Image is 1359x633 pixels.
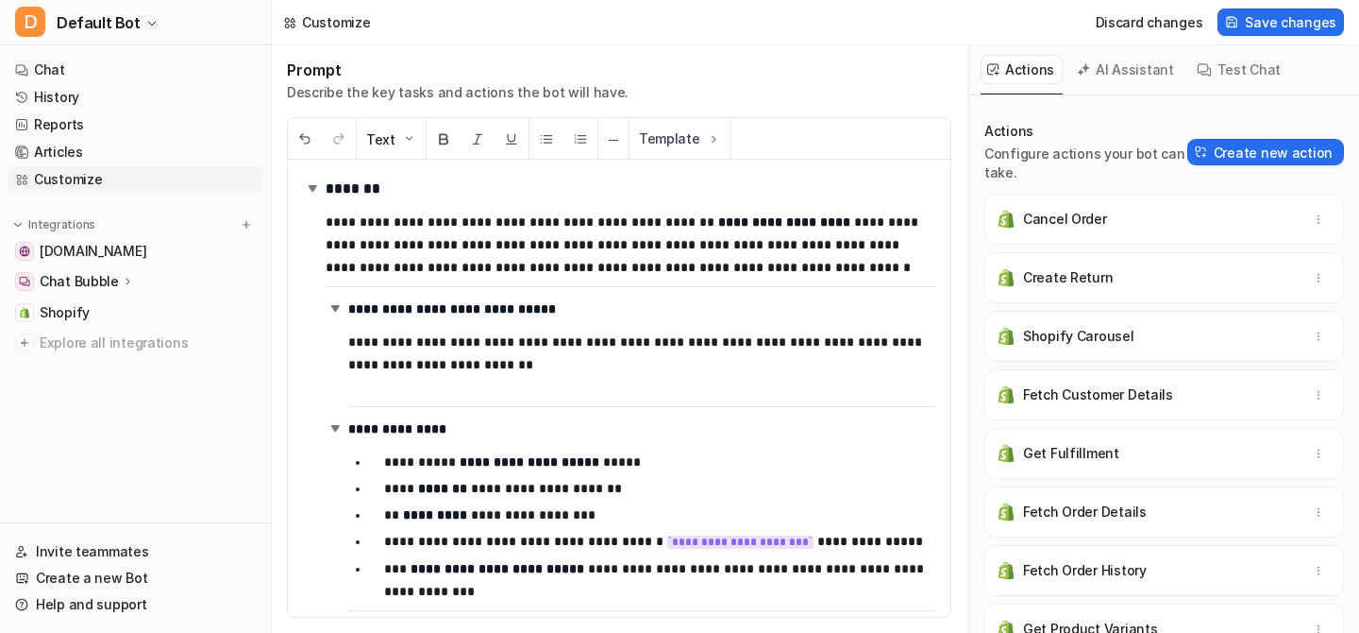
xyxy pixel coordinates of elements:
p: Integrations [28,217,95,232]
img: Create Return icon [997,268,1015,287]
a: ShopifyShopify [8,299,263,326]
button: Create new action [1187,139,1344,165]
button: Ordered List [563,119,597,160]
p: Shopify Carousel [1023,327,1134,346]
img: menu_add.svg [240,218,253,231]
img: Bold [436,131,451,146]
p: Cancel Order [1023,210,1107,229]
img: Fetch Customer Details icon [997,385,1015,404]
button: Italic [461,119,495,160]
a: History [8,84,263,111]
button: Actions [981,55,1063,84]
a: Reports [8,111,263,138]
div: Customize [302,12,370,32]
p: Fetch Order History [1023,561,1147,580]
p: Actions [984,122,1187,141]
button: Redo [322,119,356,160]
button: Discard changes [1088,9,1211,36]
span: Default Bot [57,9,141,36]
p: Configure actions your bot can take. [984,145,1187,182]
span: Shopify [40,303,90,322]
button: Save changes [1217,9,1344,36]
img: explore all integrations [15,334,34,352]
p: Describe the key tasks and actions the bot will have. [287,83,629,102]
a: Articles [8,139,263,165]
img: Italic [470,131,485,146]
button: Underline [495,119,528,160]
button: Template [629,118,730,159]
button: Test Chat [1190,55,1289,84]
img: Template [706,131,721,146]
a: Help and support [8,591,263,618]
img: Shopify Carousel icon [997,327,1015,346]
a: Create a new Bot [8,565,263,591]
img: Fetch Order History icon [997,561,1015,580]
a: Customize [8,166,263,193]
img: Dropdown Down Arrow [401,131,416,146]
button: AI Assistant [1070,55,1183,84]
img: expand-arrow.svg [326,419,344,437]
p: Fetch Order Details [1023,503,1147,522]
img: Shopify [19,307,30,318]
img: www.antoinetteferwerda.com.au [19,246,30,257]
button: Text [357,119,426,160]
img: expand-arrow.svg [326,299,344,317]
img: Undo [297,131,312,146]
img: expand menu [11,218,25,231]
button: ─ [598,119,629,160]
img: Chat Bubble [19,276,30,287]
button: Unordered List [529,119,563,160]
button: Bold [427,119,461,160]
span: D [15,7,45,37]
a: Explore all integrations [8,330,263,356]
a: Invite teammates [8,539,263,565]
span: Explore all integrations [40,328,256,358]
button: Integrations [8,215,101,234]
img: Cancel Order icon [997,210,1015,229]
a: Chat [8,57,263,83]
span: [DOMAIN_NAME] [40,242,146,261]
img: Underline [504,131,519,146]
p: Get Fulfillment [1023,444,1119,463]
a: www.antoinetteferwerda.com.au[DOMAIN_NAME] [8,238,263,265]
h1: Prompt [287,60,629,79]
button: Undo [288,119,322,160]
p: Create Return [1023,268,1113,287]
img: Redo [331,131,346,146]
p: Fetch Customer Details [1023,385,1173,404]
span: Save changes [1245,12,1336,32]
p: Chat Bubble [40,272,119,291]
img: Create action [1195,145,1208,159]
img: Get Fulfillment icon [997,444,1015,463]
img: Ordered List [573,131,588,146]
img: Fetch Order Details icon [997,503,1015,522]
img: Unordered List [539,131,554,146]
img: expand-arrow.svg [303,179,322,197]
